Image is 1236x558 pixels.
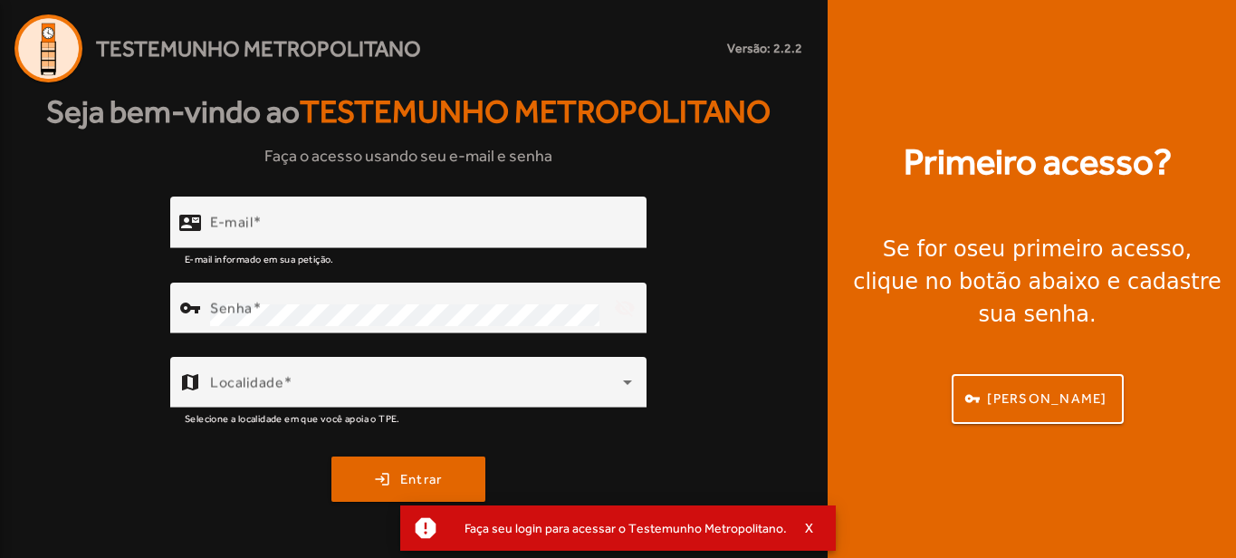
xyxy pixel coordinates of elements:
[210,213,253,230] mat-label: E-mail
[967,236,1185,262] strong: seu primeiro acesso
[300,93,771,130] span: Testemunho Metropolitano
[14,14,82,82] img: Logo Agenda
[787,520,832,536] button: X
[400,469,443,490] span: Entrar
[805,520,814,536] span: X
[849,233,1225,331] div: Se for o , clique no botão abaixo e cadastre sua senha.
[210,299,253,316] mat-label: Senha
[952,374,1124,424] button: [PERSON_NAME]
[331,457,485,502] button: Entrar
[450,515,787,541] div: Faça seu login para acessar o Testemunho Metropolitano.
[179,371,201,393] mat-icon: map
[179,211,201,233] mat-icon: contact_mail
[904,135,1172,189] strong: Primeiro acesso?
[46,88,771,136] strong: Seja bem-vindo ao
[179,297,201,319] mat-icon: vpn_key
[210,373,283,390] mat-label: Localidade
[603,286,647,330] mat-icon: visibility_off
[412,515,439,542] mat-icon: report
[96,33,421,65] span: Testemunho Metropolitano
[185,408,400,428] mat-hint: Selecione a localidade em que você apoia o TPE.
[185,248,334,268] mat-hint: E-mail informado em sua petição.
[264,143,552,168] span: Faça o acesso usando seu e-mail e senha
[987,389,1107,409] span: [PERSON_NAME]
[727,39,802,58] small: Versão: 2.2.2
